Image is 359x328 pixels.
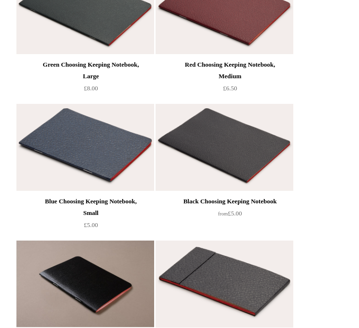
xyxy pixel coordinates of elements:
[156,104,293,191] img: Black Choosing Keeping Notebook
[16,241,154,328] img: Black Choosing Keeping Medium Notebook
[84,221,98,228] span: £5.00
[177,59,282,82] div: Red Choosing Keeping Notebook, Medium
[38,59,143,82] div: Green Choosing Keeping Notebook, Large
[16,104,154,191] img: Blue Choosing Keeping Notebook, Small
[218,210,242,217] span: £5.00
[175,191,285,220] a: Black Choosing Keeping Notebook from£5.00
[156,241,293,328] img: Black Choosing Keeping Jotter Notebook
[36,54,145,94] a: Green Choosing Keeping Notebook, Large £8.00
[38,196,143,219] div: Blue Choosing Keeping Notebook, Small
[177,196,282,207] div: Black Choosing Keeping Notebook
[218,211,228,216] span: from
[36,241,173,328] a: Black Choosing Keeping Medium Notebook Black Choosing Keeping Medium Notebook
[36,191,145,231] a: Blue Choosing Keeping Notebook, Small £5.00
[223,85,237,92] span: £6.50
[175,54,285,94] a: Red Choosing Keeping Notebook, Medium £6.50
[175,241,312,328] a: Black Choosing Keeping Jotter Notebook Black Choosing Keeping Jotter Notebook
[36,104,173,191] a: Blue Choosing Keeping Notebook, Small Blue Choosing Keeping Notebook, Small
[175,104,312,191] a: Black Choosing Keeping Notebook Black Choosing Keeping Notebook
[84,85,98,92] span: £8.00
